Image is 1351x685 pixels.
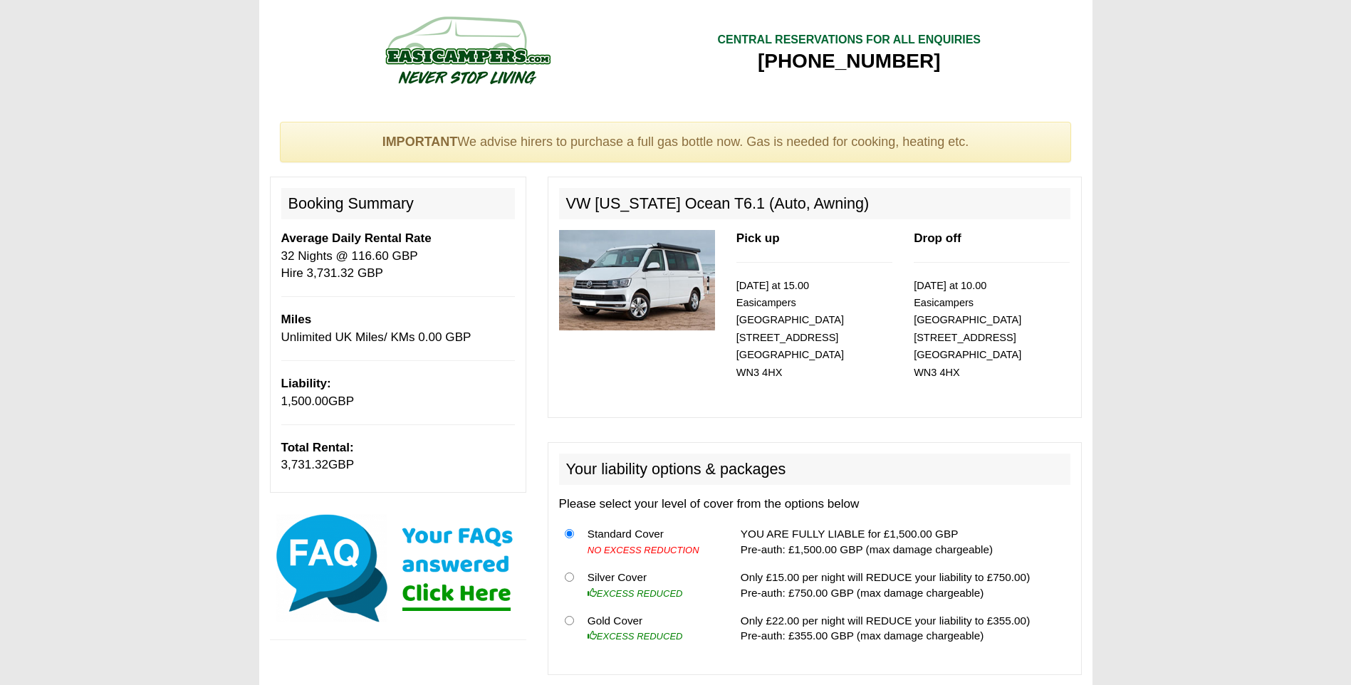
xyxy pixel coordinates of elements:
small: [DATE] at 10.00 Easicampers [GEOGRAPHIC_DATA] [STREET_ADDRESS] [GEOGRAPHIC_DATA] WN3 4HX [914,280,1021,378]
b: Miles [281,313,312,326]
td: Standard Cover [582,521,719,564]
p: GBP [281,375,515,410]
p: Please select your level of cover from the options below [559,496,1070,513]
div: CENTRAL RESERVATIONS FOR ALL ENQUIRIES [717,32,981,48]
h2: Your liability options & packages [559,454,1070,485]
img: 315.jpg [559,230,715,330]
td: YOU ARE FULLY LIABLE for £1,500.00 GBP Pre-auth: £1,500.00 GBP (max damage chargeable) [735,521,1070,564]
td: Only £22.00 per night will REDUCE your liability to £355.00) Pre-auth: £355.00 GBP (max damage ch... [735,607,1070,649]
strong: IMPORTANT [382,135,458,149]
i: NO EXCESS REDUCTION [588,545,699,555]
div: We advise hirers to purchase a full gas bottle now. Gas is needed for cooking, heating etc. [280,122,1072,163]
b: Pick up [736,231,780,245]
b: Liability: [281,377,331,390]
p: Unlimited UK Miles/ KMs 0.00 GBP [281,311,515,346]
p: 32 Nights @ 116.60 GBP Hire 3,731.32 GBP [281,230,515,282]
span: 3,731.32 [281,458,329,471]
td: Silver Cover [582,563,719,607]
p: GBP [281,439,515,474]
div: [PHONE_NUMBER] [717,48,981,74]
b: Average Daily Rental Rate [281,231,432,245]
img: campers-checkout-logo.png [332,11,603,89]
h2: VW [US_STATE] Ocean T6.1 (Auto, Awning) [559,188,1070,219]
b: Total Rental: [281,441,354,454]
td: Gold Cover [582,607,719,649]
small: [DATE] at 15.00 Easicampers [GEOGRAPHIC_DATA] [STREET_ADDRESS] [GEOGRAPHIC_DATA] WN3 4HX [736,280,844,378]
h2: Booking Summary [281,188,515,219]
i: EXCESS REDUCED [588,631,683,642]
b: Drop off [914,231,961,245]
span: 1,500.00 [281,394,329,408]
i: EXCESS REDUCED [588,588,683,599]
td: Only £15.00 per night will REDUCE your liability to £750.00) Pre-auth: £750.00 GBP (max damage ch... [735,563,1070,607]
img: Click here for our most common FAQs [270,511,526,625]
